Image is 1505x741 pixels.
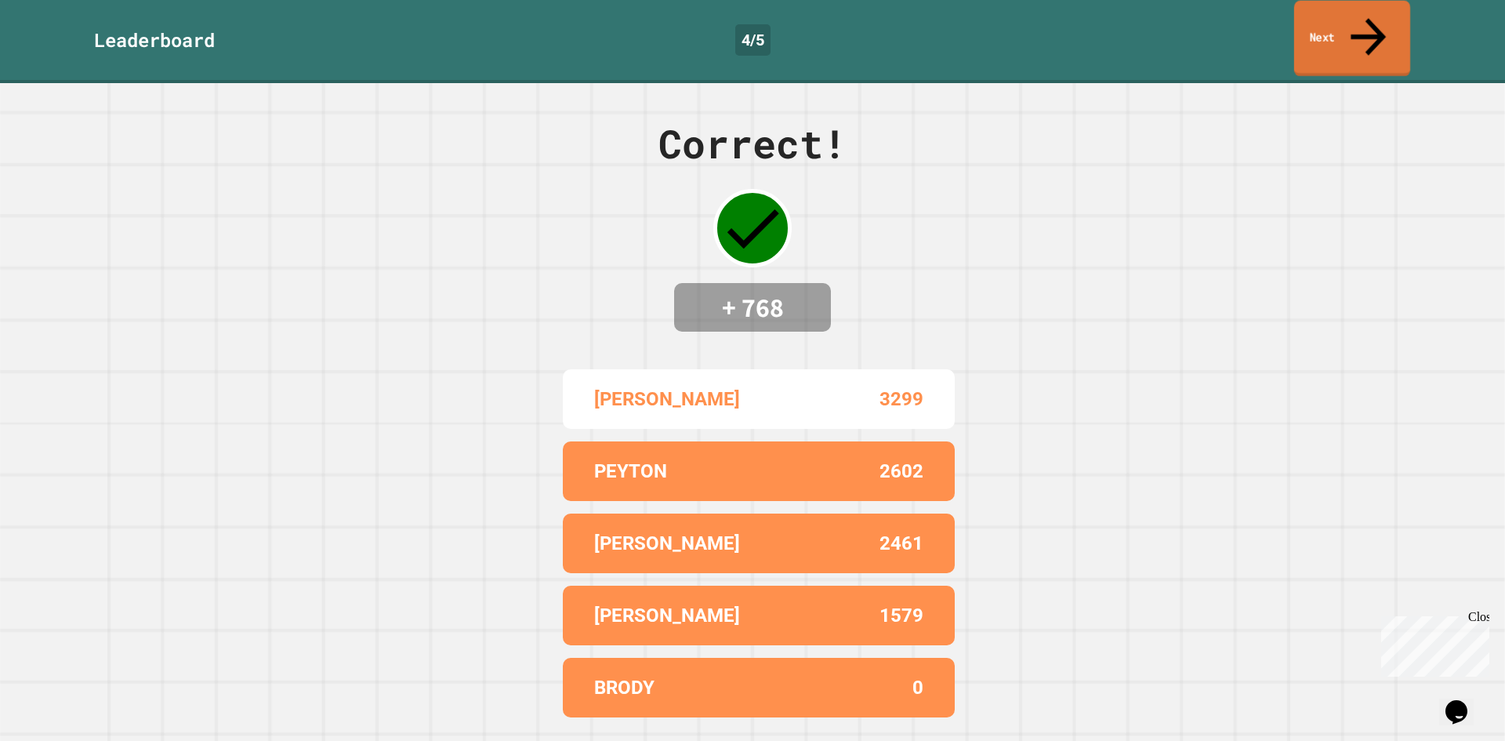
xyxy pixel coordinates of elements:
p: [PERSON_NAME] [594,529,740,558]
p: 2461 [879,529,923,558]
p: 2602 [879,457,923,485]
p: 3299 [879,385,923,413]
a: Next [1294,1,1410,77]
div: Correct! [658,114,847,173]
iframe: chat widget [1439,678,1489,725]
div: Leaderboard [94,26,215,54]
p: [PERSON_NAME] [594,601,740,630]
p: [PERSON_NAME] [594,385,740,413]
p: 1579 [879,601,923,630]
h4: + 768 [690,291,815,324]
iframe: chat widget [1375,610,1489,677]
div: 4 / 5 [735,24,771,56]
p: 0 [912,674,923,702]
p: PEYTON [594,457,667,485]
p: BRODY [594,674,655,702]
div: Chat with us now!Close [6,6,108,100]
